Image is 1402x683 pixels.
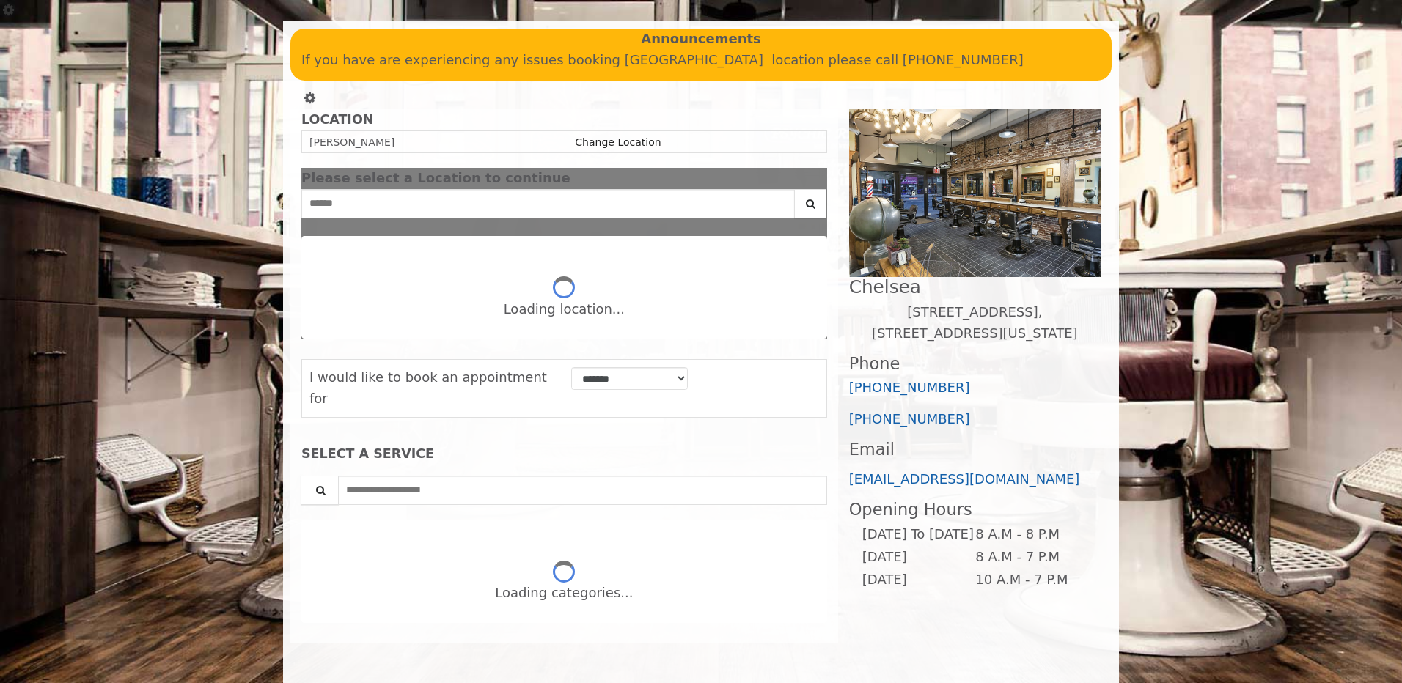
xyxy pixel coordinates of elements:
td: 10 A.M - 7 P.M [975,569,1088,591]
button: close dialog [805,174,827,183]
div: Loading location... [504,299,625,320]
div: Center Select [301,189,827,226]
h3: Phone [849,355,1101,373]
a: [EMAIL_ADDRESS][DOMAIN_NAME] [849,471,1080,487]
td: [DATE] [862,546,975,569]
span: I would like to book an appointment for [309,369,547,406]
td: [DATE] [862,569,975,591]
h3: Email [849,440,1101,459]
input: Search Center [301,189,795,218]
h2: Chelsea [849,277,1101,297]
a: [PHONE_NUMBER] [849,411,970,427]
div: SELECT A SERVICE [301,447,827,461]
b: Announcements [641,29,761,50]
i: Search button [802,199,819,209]
p: [STREET_ADDRESS],[STREET_ADDRESS][US_STATE] [849,302,1101,344]
b: LOCATION [301,112,373,127]
td: 8 A.M - 8 P.M [975,523,1088,546]
span: Please select a Location to continue [301,170,570,185]
a: [PHONE_NUMBER] [849,380,970,395]
p: If you have are experiencing any issues booking [GEOGRAPHIC_DATA] location please call [PHONE_NUM... [301,50,1101,71]
div: Loading categories... [495,583,633,604]
td: 8 A.M - 7 P.M [975,546,1088,569]
button: Service Search [301,476,339,505]
td: [DATE] To [DATE] [862,523,975,546]
a: Change Location [575,136,661,148]
h3: Opening Hours [849,501,1101,519]
span: [PERSON_NAME] [309,136,394,148]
